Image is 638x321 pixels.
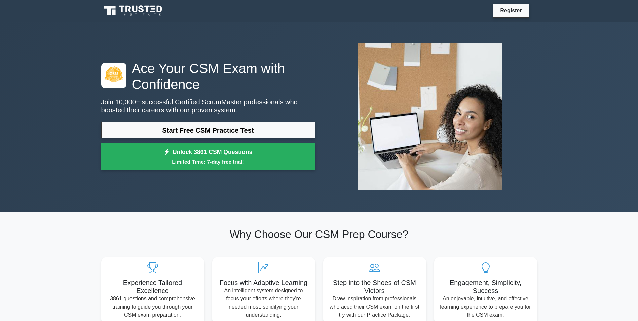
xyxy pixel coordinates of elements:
[101,98,315,114] p: Join 10,000+ successful Certified ScrumMaster professionals who boosted their careers with our pr...
[107,295,199,319] p: 3861 questions and comprehensive training to guide you through your CSM exam preparation.
[440,279,532,295] h5: Engagement, Simplicity, Success
[440,295,532,319] p: An enjoyable, intuitive, and effective learning experience to prepare you for the CSM exam.
[110,158,307,166] small: Limited Time: 7-day free trial!
[329,279,421,295] h5: Step into the Shoes of CSM Victors
[101,60,315,93] h1: Ace Your CSM Exam with Confidence
[218,279,310,287] h5: Focus with Adaptive Learning
[101,228,537,241] h2: Why Choose Our CSM Prep Course?
[329,295,421,319] p: Draw inspiration from professionals who aced their CSM exam on the first try with our Practice Pa...
[496,6,526,15] a: Register
[101,122,315,138] a: Start Free CSM Practice Test
[107,279,199,295] h5: Experience Tailored Excellence
[218,287,310,319] p: An intelligent system designed to focus your efforts where they're needed most, solidifying your ...
[101,143,315,170] a: Unlock 3861 CSM QuestionsLimited Time: 7-day free trial!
